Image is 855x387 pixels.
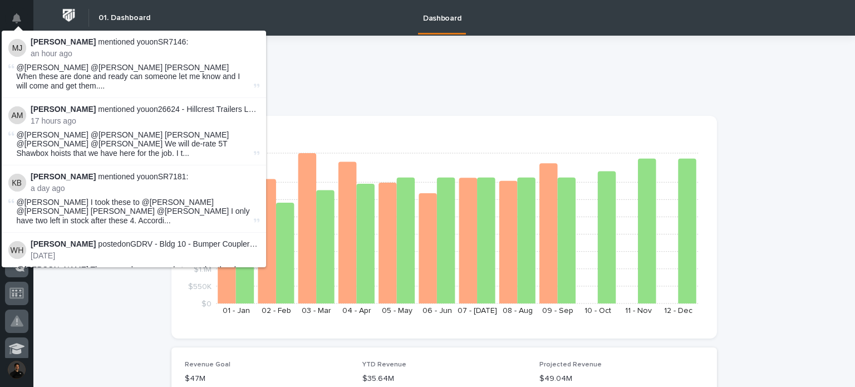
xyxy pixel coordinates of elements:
p: mentioned you on 26624 - Hillcrest Trailers LLC - 5 Ton Crane System : [31,105,259,114]
text: 03 - Mar [302,307,331,315]
img: Mike Johnson [8,39,26,57]
img: Weston Hochstetler [8,241,26,259]
p: $47M [185,373,349,385]
span: YTD Revenue [362,361,406,368]
img: Kenny Beachy [8,174,26,192]
text: 09 - Sep [542,307,573,315]
p: a day ago [31,184,259,193]
p: mentioned you on SR7181 : [31,172,259,182]
strong: [PERSON_NAME] [31,172,96,181]
p: Revenue Goals [187,131,701,144]
button: users-avatar [5,358,28,381]
span: @[PERSON_NAME] I took these to @[PERSON_NAME] @[PERSON_NAME] [PERSON_NAME] @[PERSON_NAME] I only ... [17,198,252,226]
h2: 01. Dashboard [99,13,150,23]
strong: [PERSON_NAME] [31,37,96,46]
text: 02 - Feb [262,307,291,315]
p: posted on GDRV - Bldg 10 - Bumper Couplers for 6k : [31,239,259,249]
tspan: $550K [188,282,212,290]
p: $49.04M [539,373,704,385]
span: @[PERSON_NAME] @[PERSON_NAME] [PERSON_NAME] @[PERSON_NAME] @[PERSON_NAME] We will de-rate 5T Shaw... [17,130,252,158]
span: @[PERSON_NAME] These couplers are ready to send to the shop. M:\Grand Design RV\Building 10\26639... [17,265,252,284]
p: mentioned you on SR7146 : [31,37,259,47]
span: Revenue Goal [185,361,230,368]
strong: [PERSON_NAME] [31,105,96,114]
p: [DATE] [31,251,259,261]
div: Notifications [14,13,28,31]
text: 12 - Dec [664,307,692,315]
text: 11 - Nov [625,307,652,315]
p: an hour ago [31,49,259,58]
span: Projected Revenue [539,361,602,368]
span: @[PERSON_NAME] @[PERSON_NAME] [PERSON_NAME] When these are done and ready can someone let me know... [17,63,252,91]
text: 05 - May [382,307,412,315]
text: 01 - Jan [223,307,250,315]
text: 10 - Oct [584,307,611,315]
tspan: $1.1M [194,265,212,273]
text: 08 - Aug [503,307,533,315]
tspan: $0 [202,300,212,308]
text: 06 - Jun [422,307,452,315]
p: 17 hours ago [31,116,259,126]
button: Notifications [5,7,28,30]
p: $35.64M [362,373,527,385]
text: 04 - Apr [342,307,371,315]
img: Arlyn Miller [8,106,26,124]
strong: [PERSON_NAME] [31,239,96,248]
img: Workspace Logo [58,5,79,26]
text: 07 - [DATE] [458,307,497,315]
